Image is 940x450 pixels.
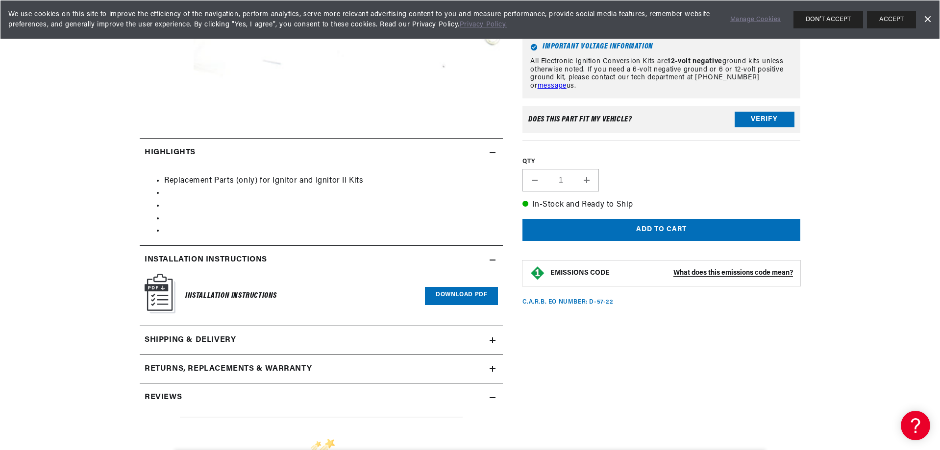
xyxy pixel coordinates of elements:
[140,326,503,355] summary: Shipping & Delivery
[8,9,717,30] span: We use cookies on this site to improve the efficiency of the navigation, perform analytics, serve...
[145,146,196,159] h2: Highlights
[522,219,800,241] button: Add to cart
[425,287,498,305] a: Download PDF
[550,269,610,277] strong: EMISSIONS CODE
[530,265,545,281] img: Emissions code
[522,298,613,307] p: C.A.R.B. EO Number: D-57-22
[793,11,863,28] button: DON'T ACCEPT
[522,158,800,166] label: QTY
[530,58,792,91] p: All Electronic Ignition Conversion Kits are ground kits unless otherwise noted. If you need a 6-v...
[145,391,182,404] h2: Reviews
[145,334,236,347] h2: Shipping & Delivery
[920,12,935,27] a: Dismiss Banner
[140,355,503,383] summary: Returns, Replacements & Warranty
[145,274,175,313] img: Instruction Manual
[140,246,503,274] summary: Installation instructions
[550,269,793,278] button: EMISSIONS CODEWhat does this emissions code mean?
[460,21,507,28] a: Privacy Policy.
[528,116,632,123] div: Does This part fit My vehicle?
[867,11,916,28] button: ACCEPT
[530,44,792,51] h6: Important Voltage Information
[668,58,722,65] strong: 12-volt negative
[145,363,312,376] h2: Returns, Replacements & Warranty
[140,383,503,412] summary: Reviews
[735,112,794,127] button: Verify
[140,139,503,167] summary: Highlights
[164,175,498,188] li: Replacement Parts (only) for Ignitor and Ignitor II Kits
[673,269,793,277] strong: What does this emissions code mean?
[730,15,781,25] a: Manage Cookies
[145,254,267,266] h2: Installation instructions
[538,83,567,90] a: message
[185,289,277,303] h6: Installation Instructions
[522,199,800,212] p: In-Stock and Ready to Ship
